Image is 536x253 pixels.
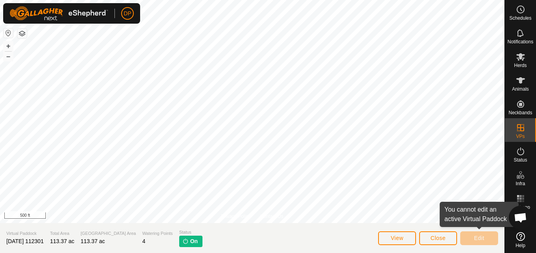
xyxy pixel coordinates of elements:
button: – [4,52,13,61]
button: i [492,211,501,220]
span: VPs [516,134,525,139]
span: [DATE] 112301 [6,238,44,244]
img: Gallagher Logo [9,6,108,20]
span: Heatmap [511,205,530,210]
span: Neckbands [508,110,532,115]
div: Open chat [509,206,532,229]
span: Watering Points [142,230,172,237]
span: Schedules [509,16,531,20]
span: Infra [515,181,525,186]
span: Edit [474,235,484,241]
a: Help [505,229,536,251]
span: Herds [514,63,527,68]
a: Contact Us [260,213,283,220]
img: turn-on [182,238,189,244]
span: 113.37 ac [81,238,105,244]
span: Status [514,158,527,162]
button: Map Layers [17,29,27,38]
span: Virtual Paddock [6,230,44,237]
span: On [190,237,198,246]
button: Edit [460,231,498,245]
span: Total Area [50,230,75,237]
span: 113.37 ac [50,238,75,244]
span: DP [124,9,131,18]
button: Close [419,231,457,245]
span: Status [179,229,202,236]
span: Help [515,243,525,248]
span: 4 [142,238,145,244]
button: Reset Map [4,28,13,38]
span: [GEOGRAPHIC_DATA] Area [81,230,136,237]
span: View [391,235,403,241]
span: Animals [512,87,529,91]
button: + [4,41,13,51]
span: Close [431,235,446,241]
button: View [378,231,416,245]
a: Privacy Policy [221,213,251,220]
span: Notifications [508,39,533,44]
span: i [496,212,497,218]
